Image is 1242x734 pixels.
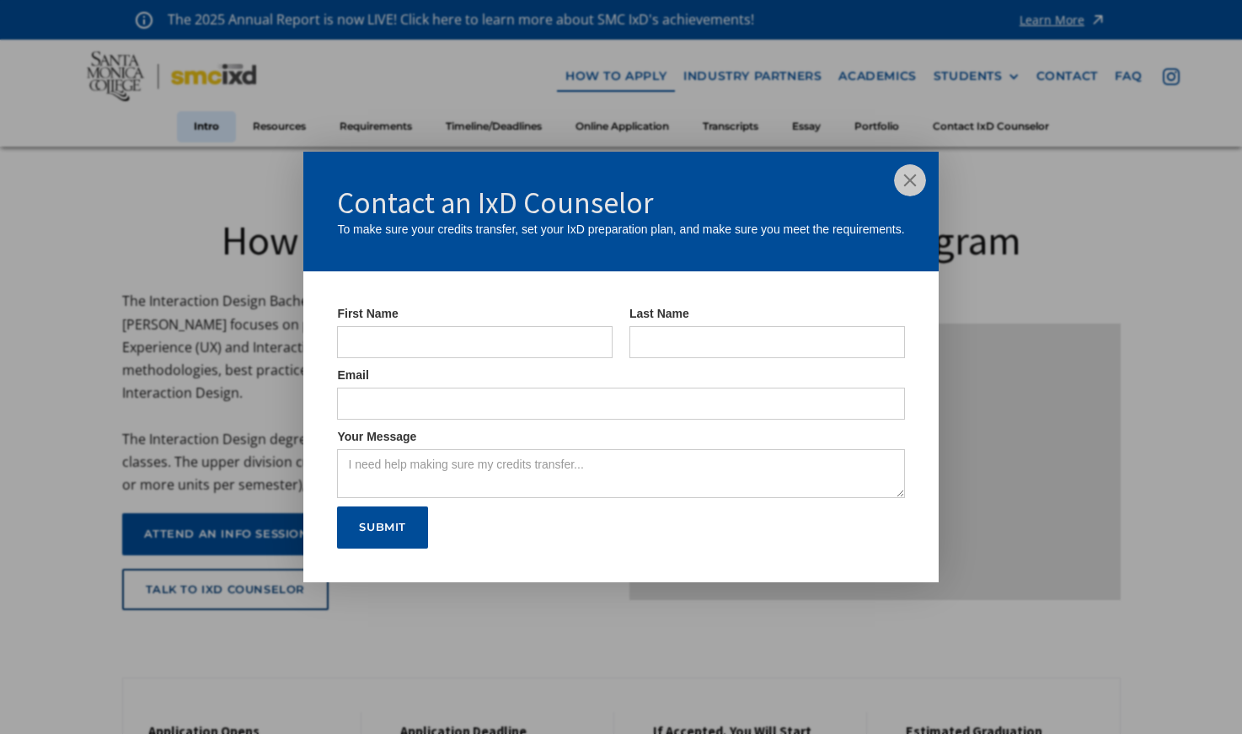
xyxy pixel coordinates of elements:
[303,271,938,582] form: IxD Counselor Form
[337,428,904,445] label: Your Message
[337,185,904,221] h1: Contact an IxD Counselor
[337,506,428,549] input: Submit
[337,221,904,238] div: To make sure your credits transfer, set your IxD preparation plan, and make sure you meet the req...
[629,305,905,322] label: Last Name
[337,367,904,383] label: Email
[337,305,613,322] label: First Name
